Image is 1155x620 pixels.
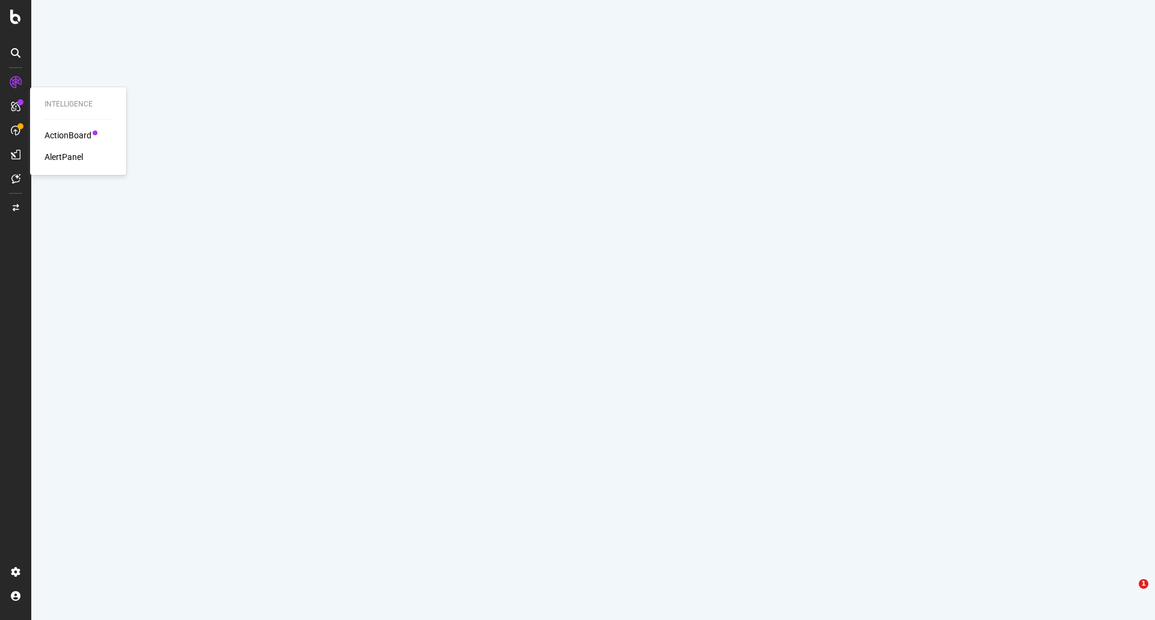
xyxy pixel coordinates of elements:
span: 1 [1139,579,1148,589]
a: ActionBoard [45,129,91,141]
a: AlertPanel [45,151,83,163]
iframe: Intercom live chat [1114,579,1143,608]
div: Intelligence [45,99,112,109]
